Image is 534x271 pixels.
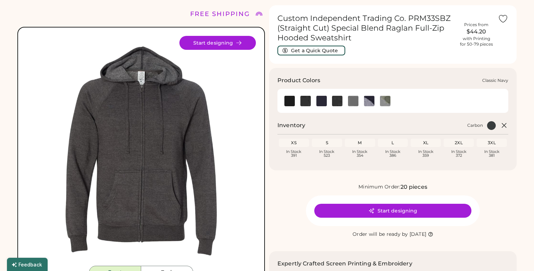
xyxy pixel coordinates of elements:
[412,150,439,157] div: In Stock 359
[300,96,311,106] div: Carbon
[478,140,505,146] div: 3XL
[445,140,472,146] div: 2XL
[460,36,493,47] div: with Printing for 50-79 pieces
[332,96,342,106] div: Midnight Navy
[364,96,374,106] img: Nickel Heather/ Black Swatch Image
[464,22,488,28] div: Prices from
[410,231,427,238] div: [DATE]
[316,96,327,106] img: Classic Navy Swatch Image
[190,9,250,19] div: FREE SHIPPING
[353,231,408,238] div: Order will be ready by
[380,96,390,106] div: Nickel Heather/ Forest Camo
[348,96,358,106] div: Nickel
[478,150,505,157] div: In Stock 381
[313,150,341,157] div: In Stock 523
[179,36,256,50] button: Start designing
[277,46,345,55] button: Get a Quick Quote
[277,76,320,85] h3: Product Colors
[482,78,508,83] div: Classic Navy
[314,204,471,218] button: Start designing
[284,96,295,106] img: Black Swatch Image
[348,96,358,106] img: Nickel Swatch Image
[358,184,400,191] div: Minimum Order:
[277,121,305,130] h2: Inventory
[280,140,308,146] div: XS
[26,36,256,266] img: PRM33SBZ - Carbon Front Image
[280,150,308,157] div: In Stock 391
[277,260,412,268] h2: Expertly Crafted Screen Printing & Embroidery
[346,150,374,157] div: In Stock 354
[445,150,472,157] div: In Stock 372
[400,183,427,191] div: 20 pieces
[316,96,327,106] div: Classic Navy
[26,36,256,266] div: PRM33SBZ Style Image
[300,96,311,106] img: Carbon Swatch Image
[277,14,455,43] h1: Custom Independent Trading Co. PRM33SBZ (Straight Cut) Special Blend Raglan Full-Zip Hooded Sweat...
[501,240,531,270] iframe: Front Chat
[364,96,374,106] div: Nickel Heather/ Black
[467,123,483,128] div: Carbon
[380,96,390,106] img: Nickel Heather/ Forest Camo Swatch Image
[379,150,407,157] div: In Stock 386
[459,28,494,36] div: $44.20
[346,140,374,146] div: M
[412,140,439,146] div: XL
[332,96,342,106] img: Midnight Navy Swatch Image
[313,140,341,146] div: S
[379,140,407,146] div: L
[284,96,295,106] div: Black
